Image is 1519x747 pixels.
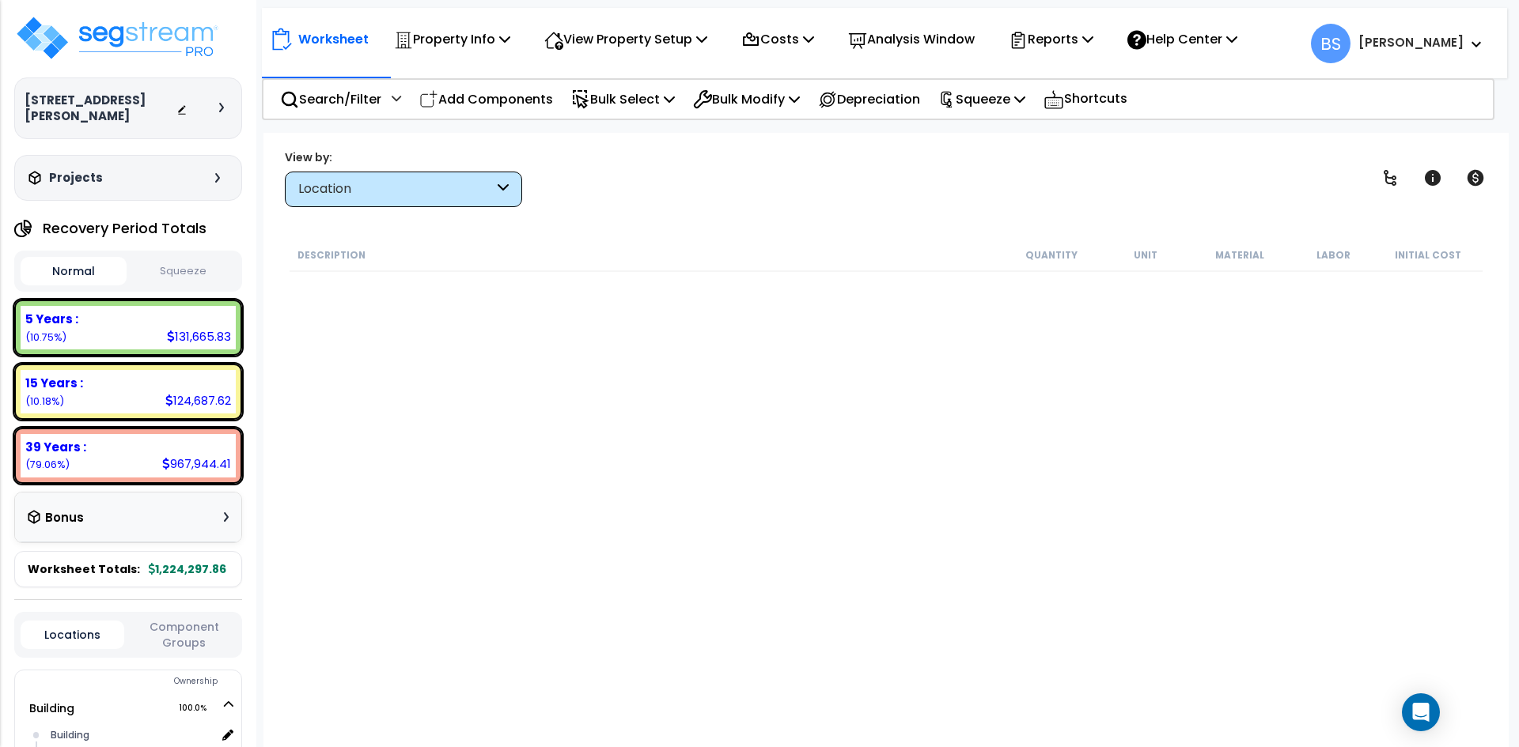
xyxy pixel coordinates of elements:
h3: [STREET_ADDRESS][PERSON_NAME] [25,92,176,124]
p: Bulk Select [571,89,675,110]
button: Squeeze [131,258,237,285]
span: BS [1311,24,1350,63]
small: Description [297,249,366,262]
p: Help Center [1127,28,1237,50]
div: Depreciation [809,81,929,118]
small: Labor [1316,249,1350,262]
small: 79.06118613978464% [25,458,70,471]
p: Property Info [394,28,510,50]
b: [PERSON_NAME] [1358,34,1464,51]
button: Component Groups [132,618,236,651]
p: Reports [1009,28,1093,50]
span: 100.0% [179,699,221,718]
p: Depreciation [818,89,920,110]
div: Shortcuts [1035,80,1136,119]
h4: Recovery Period Totals [43,221,206,236]
img: logo_pro_r.png [14,14,220,62]
small: Quantity [1025,249,1078,262]
div: 124,687.62 [165,392,231,409]
div: View by: [285,149,522,165]
a: Building 100.0% [29,700,74,716]
small: 10.754395176350304% [25,330,66,344]
span: Worksheet Totals: [28,561,140,577]
p: Add Components [419,89,553,110]
p: Bulk Modify [693,89,800,110]
small: Initial Cost [1395,249,1461,262]
div: 131,665.83 [167,328,231,345]
b: 1,224,297.86 [149,561,226,577]
small: Unit [1134,249,1157,262]
h3: Projects [49,170,103,186]
b: 15 Years : [25,375,83,391]
p: Squeeze [938,89,1025,110]
p: View Property Setup [544,28,707,50]
div: Add Components [411,81,562,118]
div: Building [47,726,216,745]
div: Location [298,180,494,198]
p: Analysis Window [848,28,975,50]
div: Ownership [47,672,241,691]
h3: Bonus [45,511,84,525]
b: 39 Years : [25,439,86,455]
button: Normal [21,257,127,285]
p: Costs [741,28,814,50]
small: 10.184418683865053% [25,394,64,408]
div: Open Intercom Messenger [1402,693,1440,731]
b: 5 Years : [25,311,78,327]
p: Search/Filter [280,89,381,110]
p: Shortcuts [1044,88,1127,111]
div: 967,944.41 [162,455,231,472]
small: Material [1215,249,1264,262]
p: Worksheet [298,28,369,50]
button: Locations [21,621,124,649]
